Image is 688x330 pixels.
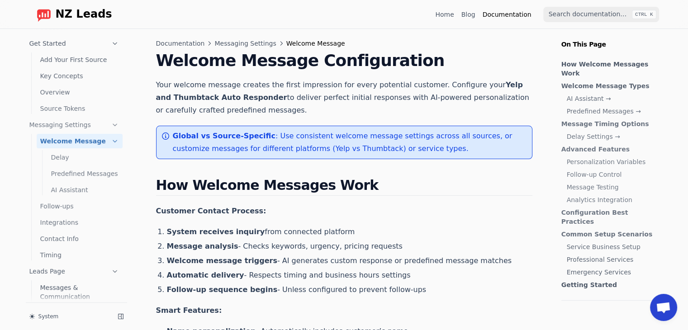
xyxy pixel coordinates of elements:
a: Personalization Variables [567,157,658,166]
button: Collapse sidebar [114,310,127,323]
button: System [26,310,111,323]
li: - Respects timing and business hours settings [167,270,532,281]
input: Search documentation… [543,7,659,22]
a: Integrations [37,215,123,230]
a: Blog [461,10,475,19]
a: How Welcome Messages Work [561,60,658,78]
a: Message Timing Options [561,119,658,128]
a: Overview [37,85,123,99]
a: Professional Services [567,255,658,264]
a: Predefined Messages → [567,107,658,116]
h1: Welcome Message Configuration [156,52,532,70]
a: Emergency Services [567,268,658,277]
p: Your welcome message creates the first impression for every potential customer. Configure your to... [156,79,532,117]
li: from connected platform [167,226,532,237]
a: Contact Info [37,231,123,246]
div: Open chat [650,294,677,321]
a: Service Business Setup [567,242,658,251]
a: Delay Settings → [567,132,658,141]
a: Follow-ups [37,199,123,213]
a: Timing [37,248,123,262]
a: Message Testing [567,183,658,192]
span: Welcome Message [286,39,345,48]
a: Messages & Communication [37,280,123,304]
a: Follow-up Control [567,170,658,179]
strong: Customer Contact Process: [156,207,266,215]
strong: Smart Features: [156,306,222,315]
a: Common Setup Scenarios [561,230,658,239]
p: : Use consistent welcome message settings across all sources, or customize messages for different... [173,130,525,155]
a: Analytics Integration [567,195,658,204]
a: Home [435,10,454,19]
strong: Welcome message triggers [167,256,277,265]
a: Key Concepts [37,69,123,83]
a: Source Tokens [37,101,123,116]
a: AI Assistant [47,183,123,197]
a: Add Your First Source [37,52,123,67]
p: On This Page [554,29,670,49]
a: Welcome Message Types [561,81,658,90]
a: Welcome Message [37,134,123,148]
a: AI Assistant → [567,94,658,103]
span: NZ Leads [56,8,112,21]
a: Getting Started [561,280,658,289]
img: logo [37,7,51,22]
a: Delay [47,150,123,165]
strong: Global vs Source-Specific [173,132,275,140]
li: - Unless configured to prevent follow-ups [167,284,532,295]
strong: Automatic delivery [167,271,244,279]
a: Advanced Features [561,145,658,154]
a: Leads Page [26,264,123,278]
a: Get Started [26,36,123,51]
a: Documentation [156,39,205,48]
strong: Follow-up sequence begins [167,285,278,294]
strong: Yelp and Thumbtack Auto Responder [156,80,523,102]
a: Configuration Best Practices [561,208,658,226]
a: Documentation [483,10,531,19]
a: Home page [29,7,112,22]
a: Messaging Settings [214,39,276,48]
li: - Checks keywords, urgency, pricing requests [167,241,532,252]
h2: How Welcome Messages Work [156,177,532,196]
strong: System receives inquiry [167,227,265,236]
li: - AI generates custom response or predefined message matches [167,255,532,266]
a: Predefined Messages [47,166,123,181]
strong: Message analysis [167,242,238,250]
a: Messaging Settings [26,118,123,132]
